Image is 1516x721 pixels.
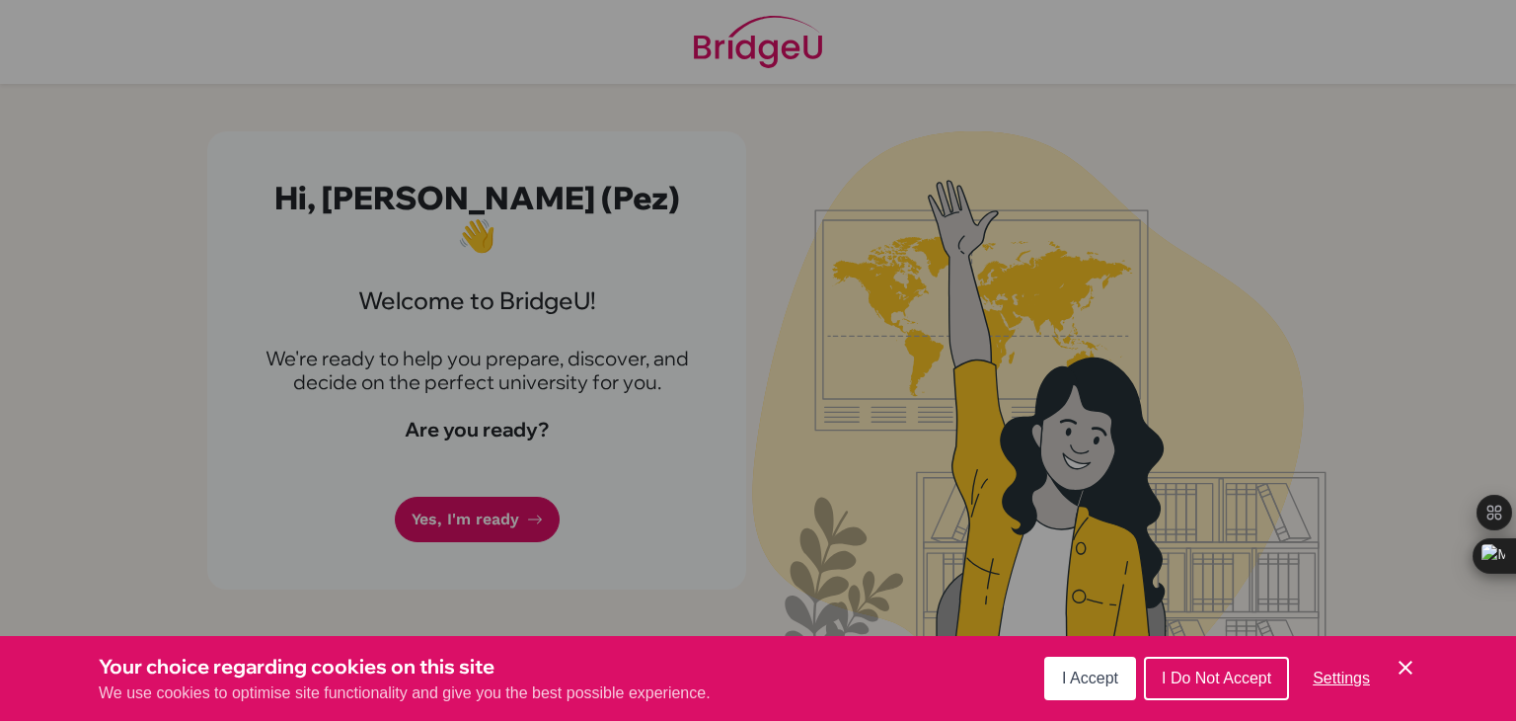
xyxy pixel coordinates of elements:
p: We use cookies to optimise site functionality and give you the best possible experience. [99,681,711,705]
span: I Do Not Accept [1162,670,1271,686]
button: I Do Not Accept [1144,657,1289,700]
h3: Your choice regarding cookies on this site [99,652,711,681]
button: I Accept [1044,657,1136,700]
button: Settings [1297,659,1386,698]
span: I Accept [1062,670,1118,686]
span: Settings [1313,670,1370,686]
button: Save and close [1394,656,1417,680]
